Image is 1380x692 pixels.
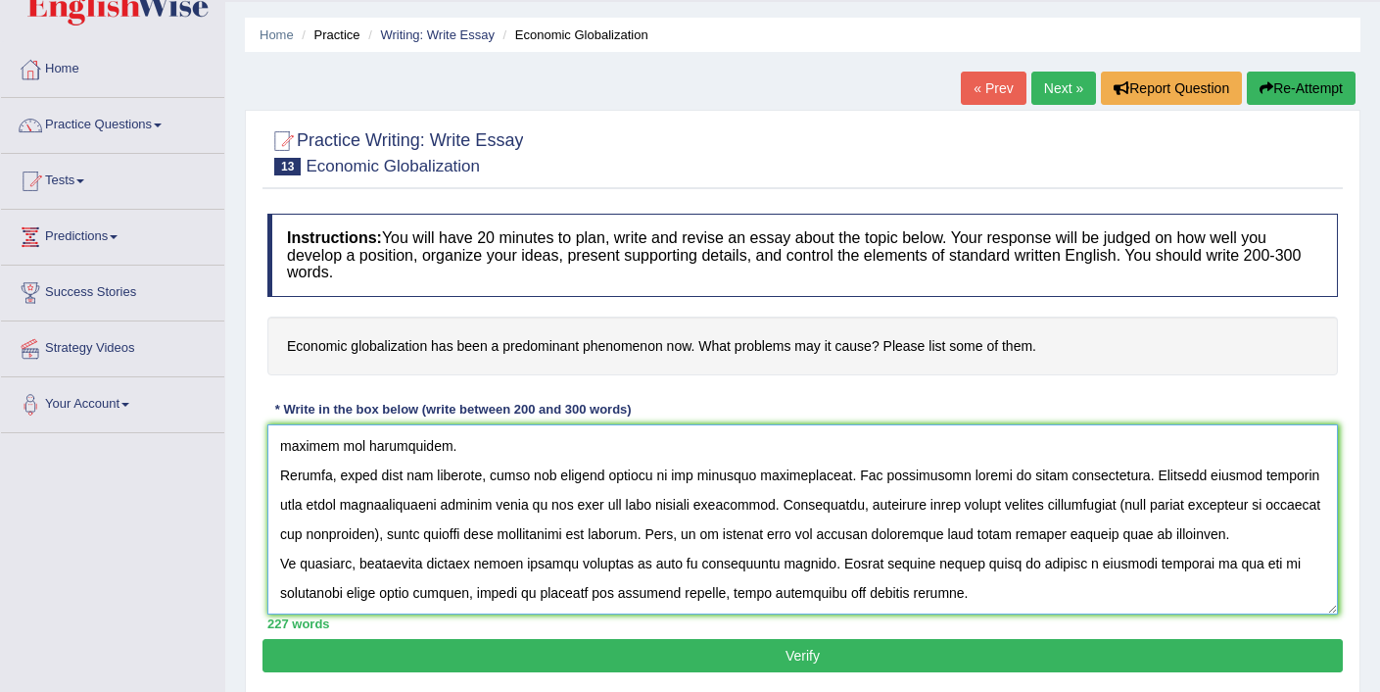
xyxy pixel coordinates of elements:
a: Practice Questions [1,98,224,147]
h4: You will have 20 minutes to plan, write and revise an essay about the topic below. Your response ... [267,214,1338,297]
li: Economic Globalization [499,25,648,44]
a: Writing: Write Essay [380,27,495,42]
div: 227 words [267,615,1338,633]
a: Predictions [1,210,224,259]
h2: Practice Writing: Write Essay [267,126,523,175]
span: 13 [274,158,301,175]
h4: Economic globalization has been a predominant phenomenon now. What problems may it cause? Please ... [267,317,1338,376]
button: Report Question [1101,72,1242,105]
a: Strategy Videos [1,321,224,371]
a: Your Account [1,377,224,426]
a: Home [260,27,294,42]
li: Practice [297,25,359,44]
a: Success Stories [1,266,224,315]
button: Verify [262,639,1343,672]
button: Re-Attempt [1247,72,1356,105]
a: Tests [1,154,224,203]
a: Home [1,42,224,91]
a: « Prev [961,72,1025,105]
a: Next » [1031,72,1096,105]
div: * Write in the box below (write between 200 and 300 words) [267,400,639,419]
small: Economic Globalization [306,157,480,175]
b: Instructions: [287,229,382,246]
